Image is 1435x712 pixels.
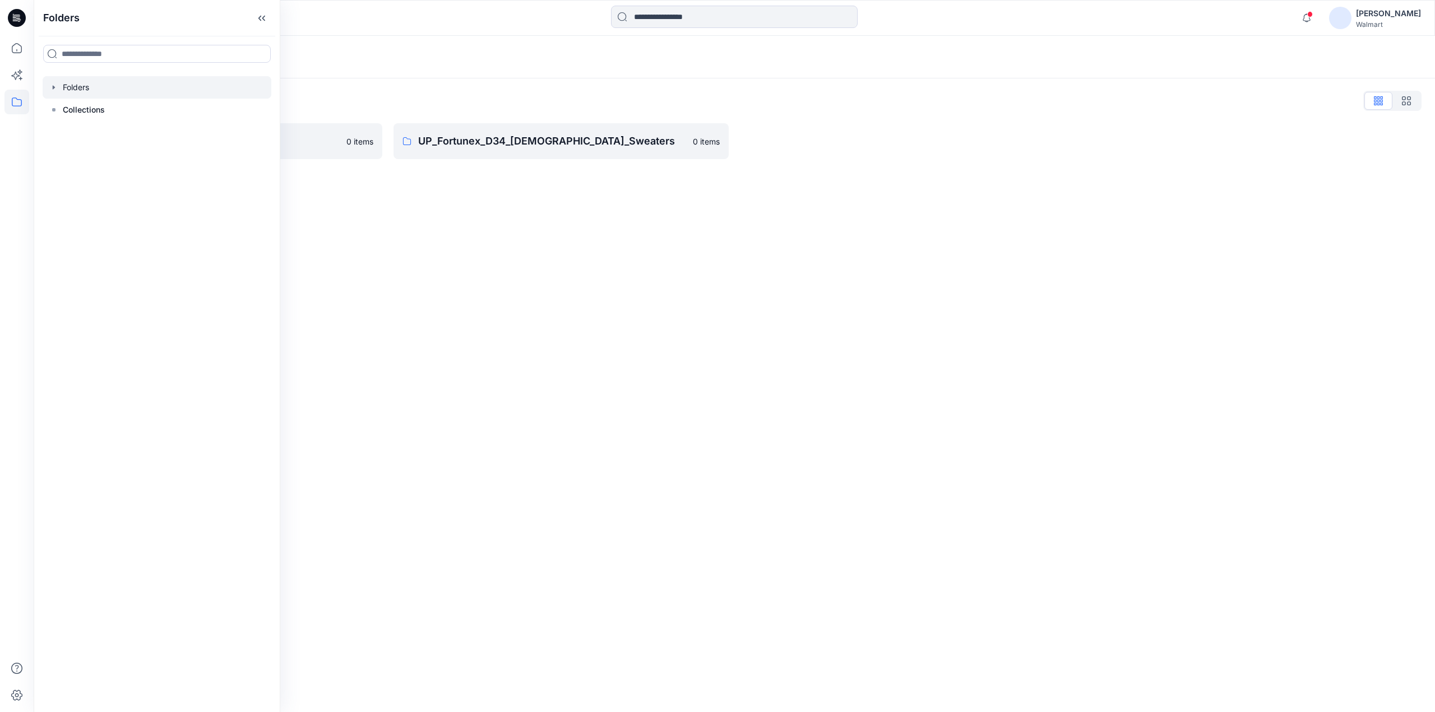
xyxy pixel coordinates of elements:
[394,123,729,159] a: UP_Fortunex_D34_[DEMOGRAPHIC_DATA]_Sweaters0 items
[63,103,105,117] p: Collections
[1356,20,1421,29] div: Walmart
[1356,7,1421,20] div: [PERSON_NAME]
[418,133,686,149] p: UP_Fortunex_D34_[DEMOGRAPHIC_DATA]_Sweaters
[693,136,720,147] p: 0 items
[1329,7,1351,29] img: avatar
[346,136,373,147] p: 0 items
